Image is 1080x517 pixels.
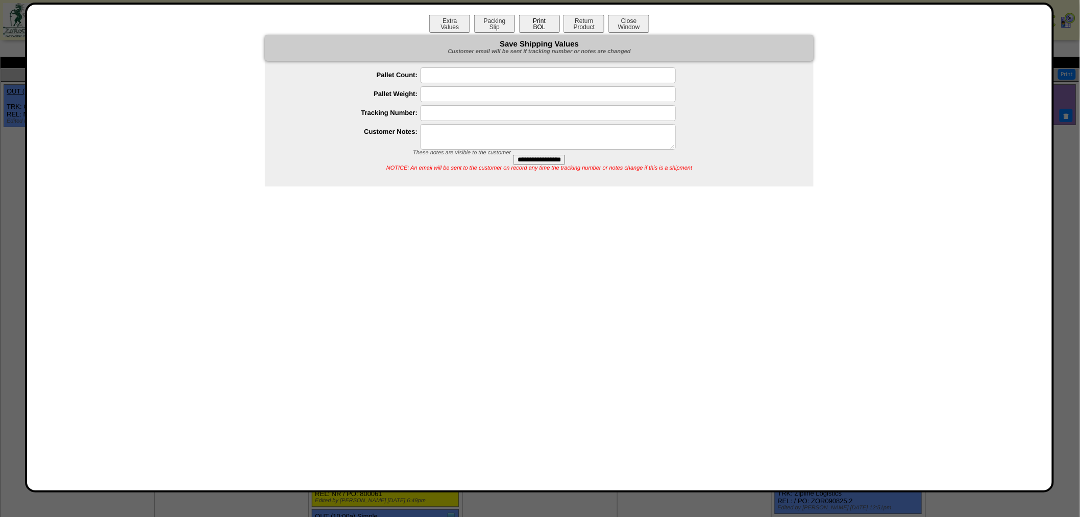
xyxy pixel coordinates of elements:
[474,15,515,33] button: PackingSlip
[285,128,421,135] label: Customer Notes:
[563,15,604,33] button: ReturnProduct
[413,150,511,156] span: These notes are visible to the customer
[285,71,421,79] label: Pallet Count:
[265,35,814,61] div: Save Shipping Values
[519,15,560,33] button: PrintBOL
[607,23,650,31] a: CloseWindow
[473,23,518,31] a: PackingSlip
[285,90,421,98] label: Pallet Weight:
[265,48,814,56] div: Customer email will be sent if tracking number or notes are changed
[608,15,649,33] button: CloseWindow
[518,23,563,31] a: PrintBOL
[386,165,692,171] span: NOTICE: An email will be sent to the customer on record any time the tracking number or notes cha...
[429,15,470,33] button: ExtraValues
[285,109,421,116] label: Tracking Number:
